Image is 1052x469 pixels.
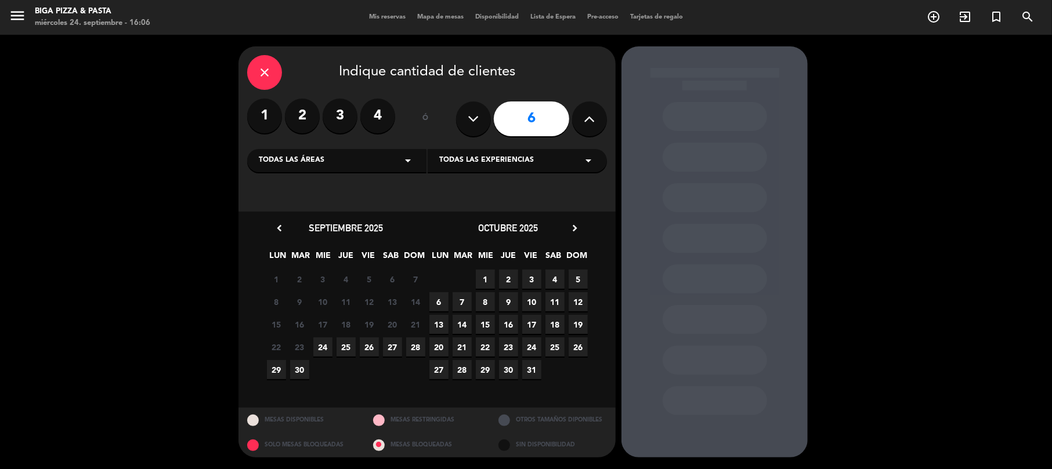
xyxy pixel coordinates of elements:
span: 17 [522,315,541,334]
i: arrow_drop_down [401,154,415,168]
span: 24 [313,337,332,357]
span: 29 [267,360,286,379]
span: Pre-acceso [581,14,624,20]
span: 9 [290,292,309,311]
span: 23 [290,337,309,357]
div: SIN DISPONIBILIDAD [490,432,616,457]
span: 6 [383,270,402,289]
span: 24 [522,337,541,357]
span: 30 [499,360,518,379]
span: 5 [569,270,588,289]
span: 14 [453,315,472,334]
div: MESAS BLOQUEADAS [364,432,490,457]
i: turned_in_not [989,10,1003,24]
span: 17 [313,315,332,334]
span: 8 [267,292,286,311]
span: MAR [291,249,310,268]
i: exit_to_app [958,10,972,24]
label: 1 [247,99,282,133]
span: 21 [406,315,425,334]
span: 14 [406,292,425,311]
span: Lista de Espera [525,14,581,20]
span: 22 [476,337,495,357]
span: 26 [569,337,588,357]
span: MIE [314,249,333,268]
span: MAR [454,249,473,268]
label: 3 [323,99,357,133]
i: close [258,66,272,79]
span: 3 [522,270,541,289]
span: 9 [499,292,518,311]
span: 13 [383,292,402,311]
span: 28 [406,337,425,357]
span: 15 [476,315,495,334]
i: search [1021,10,1035,24]
span: Mapa de mesas [411,14,469,20]
div: Biga Pizza & Pasta [35,6,150,17]
div: miércoles 24. septiembre - 16:06 [35,17,150,29]
span: SAB [382,249,401,268]
span: MIE [476,249,496,268]
span: 27 [429,360,449,379]
span: Todas las áreas [259,155,324,166]
span: 2 [499,270,518,289]
span: SAB [544,249,563,268]
label: 4 [360,99,395,133]
span: 10 [313,292,332,311]
span: VIE [359,249,378,268]
span: Todas las experiencias [439,155,534,166]
i: menu [9,7,26,24]
span: 11 [545,292,565,311]
span: octubre 2025 [479,222,538,234]
i: add_circle_outline [927,10,941,24]
i: chevron_left [273,222,285,234]
span: JUE [337,249,356,268]
span: 16 [290,315,309,334]
span: 20 [383,315,402,334]
span: 19 [360,315,379,334]
div: ó [407,99,444,139]
span: 4 [545,270,565,289]
span: septiembre 2025 [309,222,383,234]
div: OTROS TAMAÑOS DIPONIBLES [490,408,616,432]
span: 7 [453,292,472,311]
span: VIE [522,249,541,268]
span: 1 [476,270,495,289]
span: 28 [453,360,472,379]
span: 4 [337,270,356,289]
span: 18 [545,315,565,334]
span: 18 [337,315,356,334]
span: 21 [453,337,472,357]
span: 25 [337,337,356,357]
label: 2 [285,99,320,133]
span: 31 [522,360,541,379]
div: MESAS RESTRINGIDAS [364,408,490,432]
div: MESAS DISPONIBLES [238,408,364,432]
span: 16 [499,315,518,334]
span: 8 [476,292,495,311]
button: menu [9,7,26,28]
div: Indique cantidad de clientes [247,55,607,90]
span: 3 [313,270,332,289]
span: 1 [267,270,286,289]
span: 26 [360,337,379,357]
span: 22 [267,337,286,357]
i: chevron_right [569,222,581,234]
span: Mis reservas [363,14,411,20]
span: 10 [522,292,541,311]
span: 7 [406,270,425,289]
span: 13 [429,315,449,334]
span: LUN [431,249,450,268]
span: JUE [499,249,518,268]
span: LUN [269,249,288,268]
span: 20 [429,337,449,357]
span: 12 [569,292,588,311]
span: 6 [429,292,449,311]
span: DOM [404,249,424,268]
span: 30 [290,360,309,379]
span: 25 [545,337,565,357]
div: SOLO MESAS BLOQUEADAS [238,432,364,457]
span: DOM [567,249,586,268]
span: Tarjetas de regalo [624,14,689,20]
span: Disponibilidad [469,14,525,20]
